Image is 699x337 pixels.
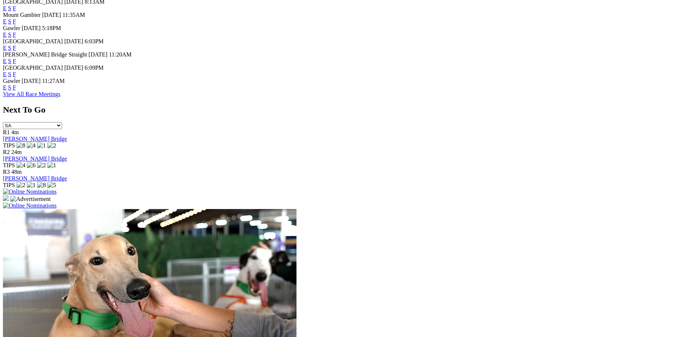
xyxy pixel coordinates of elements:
[11,149,22,155] span: 24m
[13,32,16,38] a: F
[3,182,15,188] span: TIPS
[3,32,7,38] a: E
[47,142,56,149] img: 2
[17,162,25,169] img: 4
[17,142,25,149] img: 8
[3,71,7,77] a: E
[3,58,7,64] a: E
[85,65,104,71] span: 6:09PM
[27,142,36,149] img: 4
[22,25,41,31] span: [DATE]
[11,169,22,175] span: 48m
[8,5,11,11] a: S
[3,5,7,11] a: E
[3,91,61,97] a: View All Race Meetings
[13,45,16,51] a: F
[3,45,7,51] a: E
[10,196,51,202] img: Advertisement
[64,65,83,71] span: [DATE]
[3,105,696,115] h2: Next To Go
[3,129,10,135] span: R1
[13,84,16,91] a: F
[47,162,56,169] img: 1
[22,78,41,84] span: [DATE]
[3,155,67,162] a: [PERSON_NAME] Bridge
[11,129,19,135] span: 4m
[37,182,46,188] img: 8
[3,149,10,155] span: R2
[85,38,104,44] span: 6:03PM
[3,51,87,58] span: [PERSON_NAME] Bridge Straight
[27,182,36,188] img: 1
[8,58,11,64] a: S
[88,51,108,58] span: [DATE]
[3,136,67,142] a: [PERSON_NAME] Bridge
[3,169,10,175] span: R3
[3,12,41,18] span: Mount Gambier
[13,58,16,64] a: F
[42,25,61,31] span: 5:18PM
[64,38,83,44] span: [DATE]
[17,182,25,188] img: 2
[109,51,132,58] span: 11:20AM
[42,78,65,84] span: 11:27AM
[3,84,7,91] a: E
[3,65,63,71] span: [GEOGRAPHIC_DATA]
[3,142,15,149] span: TIPS
[47,182,56,188] img: 5
[42,12,61,18] span: [DATE]
[3,18,7,25] a: E
[37,142,46,149] img: 1
[3,202,57,209] img: Online Nominations
[62,12,85,18] span: 11:35AM
[3,25,20,31] span: Gawler
[8,18,11,25] a: S
[3,78,20,84] span: Gawler
[3,38,63,44] span: [GEOGRAPHIC_DATA]
[3,175,67,182] a: [PERSON_NAME] Bridge
[8,84,11,91] a: S
[27,162,36,169] img: 6
[3,162,15,168] span: TIPS
[37,162,46,169] img: 2
[13,5,16,11] a: F
[8,32,11,38] a: S
[3,195,9,201] img: 15187_Greyhounds_GreysPlayCentral_Resize_SA_WebsiteBanner_300x115_2025.jpg
[3,188,57,195] img: Online Nominations
[8,71,11,77] a: S
[13,71,16,77] a: F
[8,45,11,51] a: S
[13,18,16,25] a: F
